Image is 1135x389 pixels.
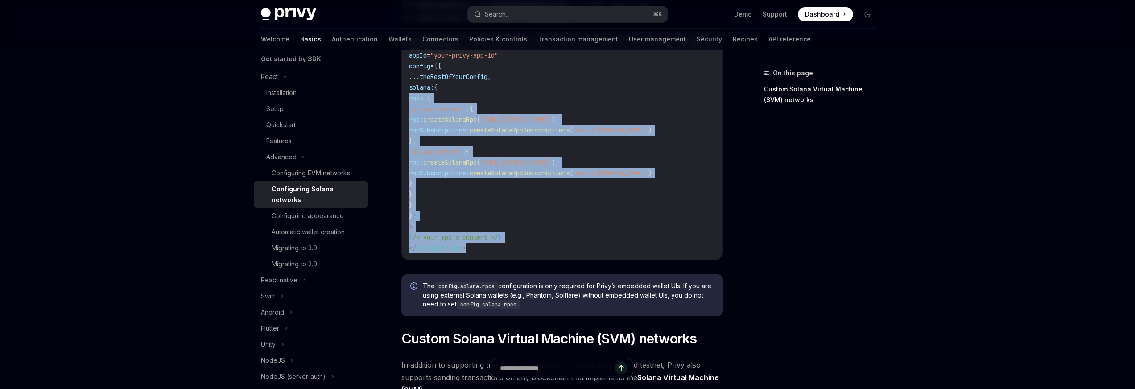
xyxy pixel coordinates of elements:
span: } [409,180,413,188]
span: } [409,201,413,209]
span: ( [570,126,573,134]
span: solana: [409,83,434,91]
span: appId [409,51,427,59]
span: { [470,105,473,113]
span: ( [477,158,480,166]
button: Toggle dark mode [860,7,875,21]
a: Features [254,133,368,149]
a: Demo [734,10,752,19]
span: = [427,51,430,59]
span: { [434,83,437,91]
div: Migrating to 2.0 [272,259,317,269]
div: React native [261,275,297,286]
div: NodeJS [261,355,285,366]
span: "your-privy-app-id" [430,51,498,59]
div: Configuring appearance [272,211,344,221]
a: Policies & controls [469,29,527,50]
span: ⌘ K [653,11,662,18]
span: rpcSubscriptions: [409,169,470,177]
div: Advanced [266,152,297,162]
span: rpc: [409,158,423,166]
span: 'solana:mainnet' [409,105,466,113]
div: Installation [266,87,297,98]
a: Automatic wallet creation [254,224,368,240]
span: { [437,62,441,70]
a: Configuring appearance [254,208,368,224]
div: Migrating to 3.0 [272,243,317,253]
span: PrivyProvider [416,244,462,252]
span: '[URL][DOMAIN_NAME]' [480,158,552,166]
span: , [487,73,491,81]
a: Wallets [388,29,412,50]
div: Android [261,307,284,318]
button: React [254,69,368,85]
span: > [462,244,466,252]
a: User management [629,29,686,50]
a: Migrating to 3.0 [254,240,368,256]
a: Security [697,29,722,50]
div: Flutter [261,323,279,334]
span: ( [477,116,480,124]
span: } [498,233,502,241]
span: } [409,190,413,199]
span: On this page [773,68,813,79]
span: rpc: [409,116,423,124]
div: NodeJS (server-auth) [261,371,326,382]
span: /* your app's content */ [413,233,498,241]
span: ( [570,169,573,177]
div: Automatic wallet creation [272,227,345,237]
code: config.solana.rpcs [435,282,498,291]
span: Custom Solana Virtual Machine (SVM) networks [401,331,697,347]
button: Unity [254,336,368,352]
button: React native [254,272,368,288]
div: Setup [266,103,284,114]
span: theRestOfYourConfig [420,73,487,81]
span: createSolanaRpc [423,158,477,166]
span: </ [409,244,416,252]
div: Search... [485,9,510,20]
button: Flutter [254,320,368,336]
div: Configuring Solana networks [272,184,363,205]
button: Search...⌘K [468,6,668,22]
span: 'wss://[DOMAIN_NAME]' [573,169,648,177]
div: Unity [261,339,276,350]
div: Features [266,136,292,146]
span: : [462,148,466,156]
span: Dashboard [805,10,839,19]
span: ), [552,158,559,166]
a: Installation [254,85,368,101]
span: The configuration is only required for Privy’s embedded wallet UIs. If you are using external Sol... [423,281,714,309]
div: Swift [261,291,275,302]
svg: Info [410,282,419,291]
input: Ask a question... [500,358,615,378]
div: Quickstart [266,120,296,130]
button: Send message [615,362,627,374]
span: rpcSubscriptions: [409,126,470,134]
span: } [409,212,413,220]
a: Custom Solana Virtual Machine (SVM) networks [764,82,882,107]
a: Transaction management [538,29,618,50]
button: Android [254,304,368,320]
span: } [413,212,416,220]
a: Welcome [261,29,289,50]
span: ) [648,169,652,177]
span: > [409,223,413,231]
span: { [434,62,437,70]
span: createSolanaRpcSubscriptions [470,169,570,177]
span: ), [552,116,559,124]
span: rpcs: [409,94,427,102]
a: Quickstart [254,117,368,133]
span: '[URL][DOMAIN_NAME]' [480,116,552,124]
span: = [430,62,434,70]
code: config.solana.rpcs [457,300,520,309]
span: : [466,105,470,113]
a: Recipes [733,29,758,50]
span: createSolanaRpcSubscriptions [470,126,570,134]
span: ... [409,73,420,81]
a: Configuring EVM networks [254,165,368,181]
a: Support [763,10,787,19]
span: createSolanaRpc [423,116,477,124]
span: config [409,62,430,70]
button: Advanced [254,149,368,165]
a: API reference [768,29,811,50]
